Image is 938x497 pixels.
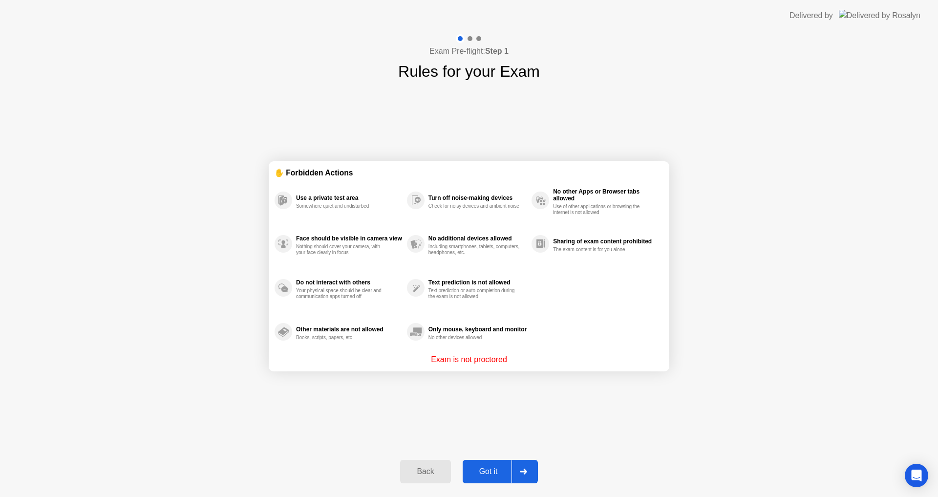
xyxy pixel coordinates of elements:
[428,326,527,333] div: Only mouse, keyboard and monitor
[428,288,521,300] div: Text prediction or auto-completion during the exam is not allowed
[789,10,833,22] div: Delivered by
[905,464,928,487] div: Open Intercom Messenger
[296,203,388,209] div: Somewhere quiet and undisturbed
[428,203,521,209] div: Check for noisy devices and ambient noise
[398,60,540,83] h1: Rules for your Exam
[428,279,527,286] div: Text prediction is not allowed
[463,460,538,483] button: Got it
[296,235,402,242] div: Face should be visible in camera view
[296,194,402,201] div: Use a private test area
[553,247,645,253] div: The exam content is for you alone
[429,45,509,57] h4: Exam Pre-flight:
[400,460,450,483] button: Back
[428,194,527,201] div: Turn off noise-making devices
[553,238,659,245] div: Sharing of exam content prohibited
[485,47,509,55] b: Step 1
[296,335,388,341] div: Books, scripts, papers, etc
[275,167,663,178] div: ✋ Forbidden Actions
[839,10,920,21] img: Delivered by Rosalyn
[296,279,402,286] div: Do not interact with others
[296,288,388,300] div: Your physical space should be clear and communication apps turned off
[431,354,507,366] p: Exam is not proctored
[553,204,645,216] div: Use of other applications or browsing the internet is not allowed
[428,244,521,256] div: Including smartphones, tablets, computers, headphones, etc.
[403,467,448,476] div: Back
[428,335,521,341] div: No other devices allowed
[466,467,512,476] div: Got it
[553,188,659,202] div: No other Apps or Browser tabs allowed
[296,244,388,256] div: Nothing should cover your camera, with your face clearly in focus
[296,326,402,333] div: Other materials are not allowed
[428,235,527,242] div: No additional devices allowed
